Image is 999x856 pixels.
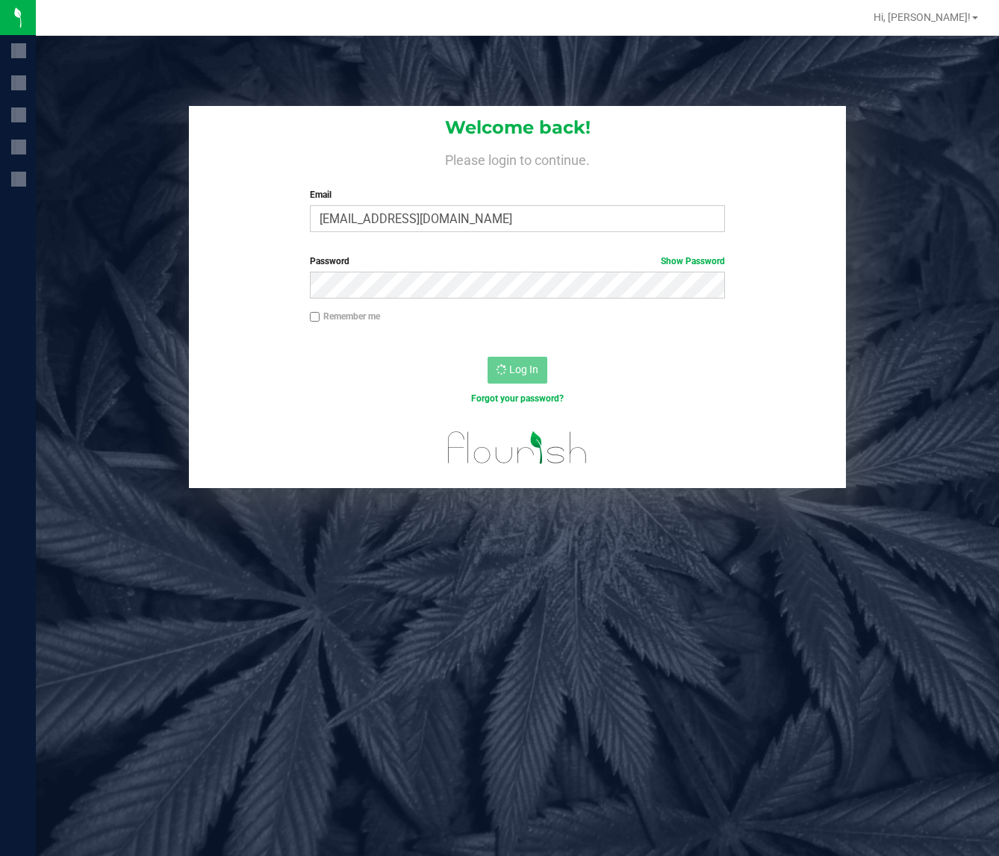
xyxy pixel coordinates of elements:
[488,357,547,384] button: Log In
[435,421,600,475] img: flourish_logo.svg
[310,256,349,266] span: Password
[509,363,538,375] span: Log In
[310,312,320,322] input: Remember me
[310,310,380,323] label: Remember me
[661,256,725,266] a: Show Password
[874,11,971,23] span: Hi, [PERSON_NAME]!
[471,393,564,404] a: Forgot your password?
[189,149,846,167] h4: Please login to continue.
[310,188,726,201] label: Email
[189,118,846,137] h1: Welcome back!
